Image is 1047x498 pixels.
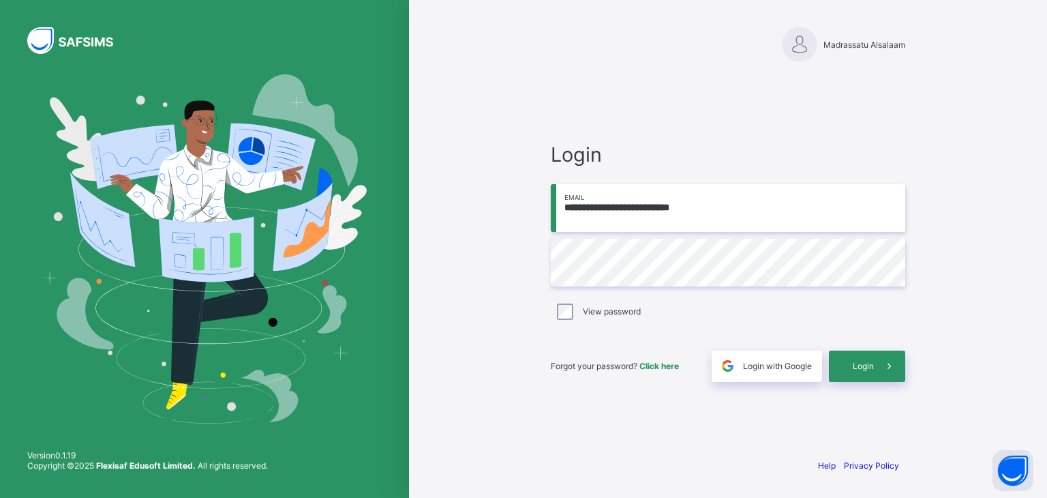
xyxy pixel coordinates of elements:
span: Login [551,143,905,166]
span: Forgot your password? [551,361,679,371]
a: Help [818,460,836,471]
span: Login [853,361,874,371]
button: Open asap [992,450,1033,491]
label: View password [583,306,641,317]
span: Madrassatu Alsalaam [823,40,905,50]
span: Version 0.1.19 [27,450,268,460]
span: Login with Google [743,361,812,371]
a: Click here [639,361,679,371]
strong: Flexisaf Edusoft Limited. [96,460,196,471]
img: Hero Image [42,74,367,424]
span: Copyright © 2025 All rights reserved. [27,460,268,471]
a: Privacy Policy [844,460,899,471]
img: SAFSIMS Logo [27,27,130,54]
img: google.396cfc9801f0270233282035f929180a.svg [720,358,735,374]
